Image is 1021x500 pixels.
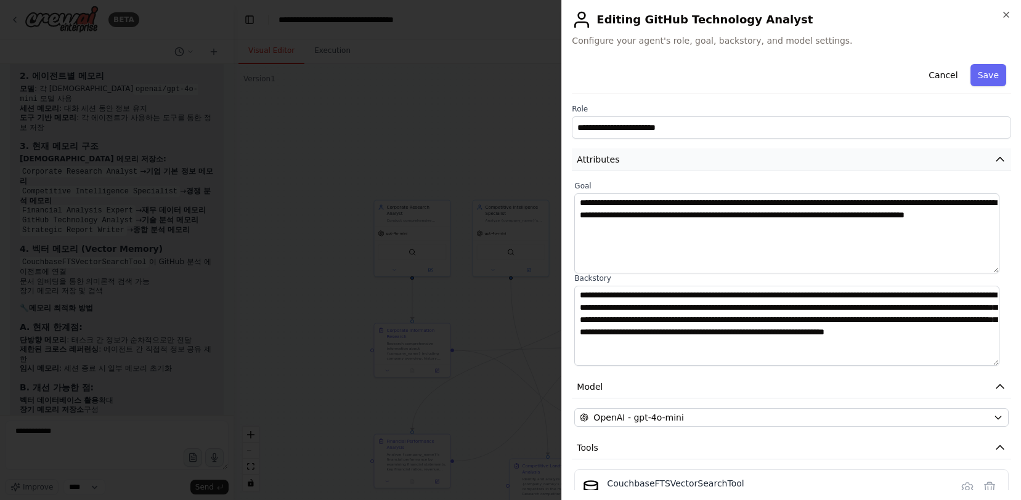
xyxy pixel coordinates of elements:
[572,10,1011,30] h2: Editing GitHub Technology Analyst
[970,64,1006,86] button: Save
[978,477,1001,499] button: Delete tool
[577,442,598,454] span: Tools
[574,273,1009,283] label: Backstory
[956,477,978,499] button: Configure tool
[607,477,938,490] div: CouchbaseFTSVectorSearchTool
[572,34,1011,47] span: Configure your agent's role, goal, backstory, and model settings.
[582,480,600,497] img: CouchbaseFTSVectorSearchTool
[593,411,683,424] span: OpenAI - gpt-4o-mini
[572,437,1011,459] button: Tools
[921,64,965,86] button: Cancel
[572,104,1011,114] label: Role
[572,376,1011,398] button: Model
[574,181,1009,191] label: Goal
[574,408,1009,427] button: OpenAI - gpt-4o-mini
[577,153,619,166] span: Attributes
[577,381,603,393] span: Model
[572,148,1011,171] button: Attributes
